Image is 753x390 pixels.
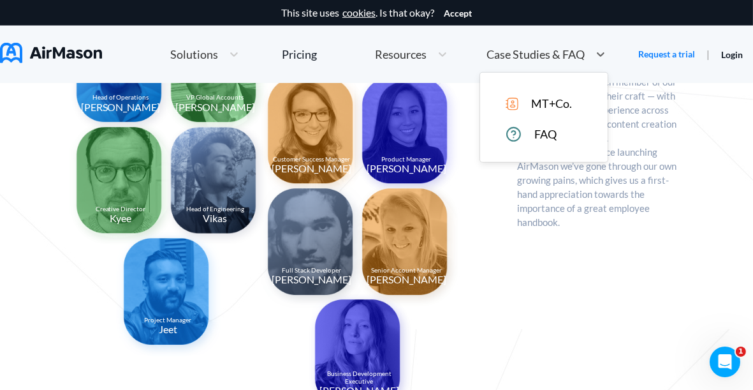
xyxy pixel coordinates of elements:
center: [PERSON_NAME] [272,163,351,174]
center: Creative Director [96,206,146,213]
span: FAQ [534,128,557,141]
center: VP Global Accounts [186,94,244,101]
span: 1 [736,347,746,357]
center: Business Development Executive [318,370,400,385]
img: Vikas [163,119,269,247]
a: Pricing [282,43,317,66]
center: Head of Engineering [186,206,244,213]
center: Full Stack Developer [282,267,341,274]
center: [PERSON_NAME] [81,101,161,113]
span: Case Studies & FAQ [486,49,585,60]
center: Kyee [110,213,131,224]
span: Solutions [170,49,218,60]
span: | [706,48,710,60]
center: Head of Operations [92,94,149,101]
img: icon [506,98,518,110]
center: Product Manager [381,156,431,163]
center: Senior Account Manager [371,267,442,274]
button: Accept cookies [444,8,472,19]
img: Joanne [260,70,366,197]
center: [PERSON_NAME] [367,274,446,285]
a: cookies [342,7,376,19]
span: Resources [375,49,427,60]
center: Project Manager [144,317,191,324]
img: Jeet [116,230,222,358]
center: Customer Success Manager [273,156,350,163]
iframe: Intercom live chat [710,347,740,377]
center: Vikas [203,213,227,224]
center: [PERSON_NAME] [272,274,351,285]
center: Jeet [159,324,177,335]
img: Judy [355,70,460,197]
p: AirMason is uniquely positioned to bring the best-in-class design and technology to HR. Each memb... [517,47,680,380]
a: Login [721,49,743,60]
img: Holly [355,181,460,308]
center: [PERSON_NAME] [367,163,446,174]
img: Kyee [69,119,175,247]
center: [PERSON_NAME] [175,101,255,113]
img: Branden [260,181,366,308]
div: Pricing [282,49,317,60]
a: Request a trial [638,48,695,61]
span: MT+Co. [531,97,572,110]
